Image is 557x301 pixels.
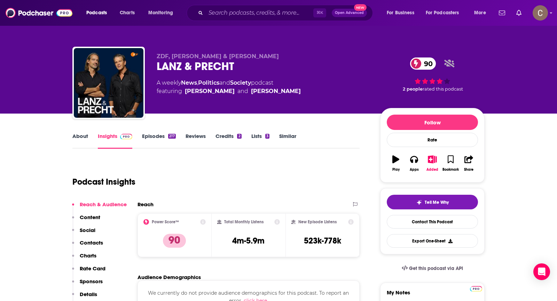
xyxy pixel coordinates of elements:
[72,214,100,227] button: Content
[72,252,96,265] button: Charts
[143,7,182,18] button: open menu
[380,53,485,96] div: 90 2 peoplerated this podcast
[460,151,478,176] button: Share
[426,8,459,18] span: For Podcasters
[80,201,127,208] p: Reach & Audience
[163,234,186,248] p: 90
[396,260,469,277] a: Get this podcast via API
[230,79,251,86] a: Society
[387,234,478,248] button: Export One-Sheet
[193,5,379,21] div: Search podcasts, credits, & more...
[72,227,95,240] button: Social
[72,239,103,252] button: Contacts
[80,252,96,259] p: Charts
[426,168,438,172] div: Added
[387,151,405,176] button: Play
[6,6,72,20] img: Podchaser - Follow, Share and Rate Podcasts
[80,278,103,285] p: Sponsors
[533,5,548,21] button: Show profile menu
[251,87,301,95] a: Richard David Precht
[157,87,301,95] span: featuring
[469,7,495,18] button: open menu
[416,200,422,205] img: tell me why sparkle
[441,151,460,176] button: Bookmark
[219,79,230,86] span: and
[232,236,265,246] h3: 4m-5.9m
[533,5,548,21] img: User Profile
[152,219,179,224] h2: Power Score™
[215,133,241,149] a: Credits2
[181,79,197,86] a: News
[279,133,296,149] a: Similar
[157,79,301,95] div: A weekly podcast
[98,133,132,149] a: InsightsPodchaser Pro
[313,8,326,17] span: ⌘ K
[474,8,486,18] span: More
[265,134,269,139] div: 3
[115,7,139,18] a: Charts
[120,134,132,139] img: Podchaser Pro
[72,278,103,291] button: Sponsors
[142,133,176,149] a: Episodes217
[72,265,105,278] button: Rate Card
[425,200,449,205] span: Tell Me Why
[120,8,135,18] span: Charts
[417,57,436,70] span: 90
[148,8,173,18] span: Monitoring
[354,4,367,11] span: New
[80,214,100,221] p: Content
[80,227,95,233] p: Social
[80,291,97,298] p: Details
[470,286,482,292] img: Podchaser Pro
[410,57,436,70] a: 90
[513,7,524,19] a: Show notifications dropdown
[403,86,423,92] span: 2 people
[387,133,478,147] div: Rate
[185,87,235,95] a: Markus Lanz
[86,8,107,18] span: Podcasts
[304,236,341,246] h3: 523k-778k
[442,168,459,172] div: Bookmark
[382,7,423,18] button: open menu
[224,219,264,224] h2: Total Monthly Listens
[533,5,548,21] span: Logged in as clay.bolton
[74,48,143,118] img: LANZ & PRECHT
[409,265,463,271] span: Get this podcast via API
[197,79,198,86] span: ,
[138,201,154,208] h2: Reach
[335,11,364,15] span: Open Advanced
[470,285,482,292] a: Pro website
[237,87,248,95] span: and
[81,7,116,18] button: open menu
[533,263,550,280] div: Open Intercom Messenger
[72,133,88,149] a: About
[392,168,400,172] div: Play
[168,134,176,139] div: 217
[206,7,313,18] input: Search podcasts, credits, & more...
[387,215,478,229] a: Contact This Podcast
[237,134,241,139] div: 2
[251,133,269,149] a: Lists3
[72,177,135,187] h1: Podcast Insights
[80,239,103,246] p: Contacts
[186,133,206,149] a: Reviews
[80,265,105,272] p: Rate Card
[464,168,473,172] div: Share
[496,7,508,19] a: Show notifications dropdown
[332,9,367,17] button: Open AdvancedNew
[405,151,423,176] button: Apps
[423,86,463,92] span: rated this podcast
[298,219,337,224] h2: New Episode Listens
[72,201,127,214] button: Reach & Audience
[423,151,441,176] button: Added
[387,115,478,130] button: Follow
[387,195,478,209] button: tell me why sparkleTell Me Why
[387,8,414,18] span: For Business
[138,274,201,280] h2: Audience Demographics
[410,168,419,172] div: Apps
[421,7,469,18] button: open menu
[157,53,279,60] span: ZDF, [PERSON_NAME] & [PERSON_NAME]
[198,79,219,86] a: Politics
